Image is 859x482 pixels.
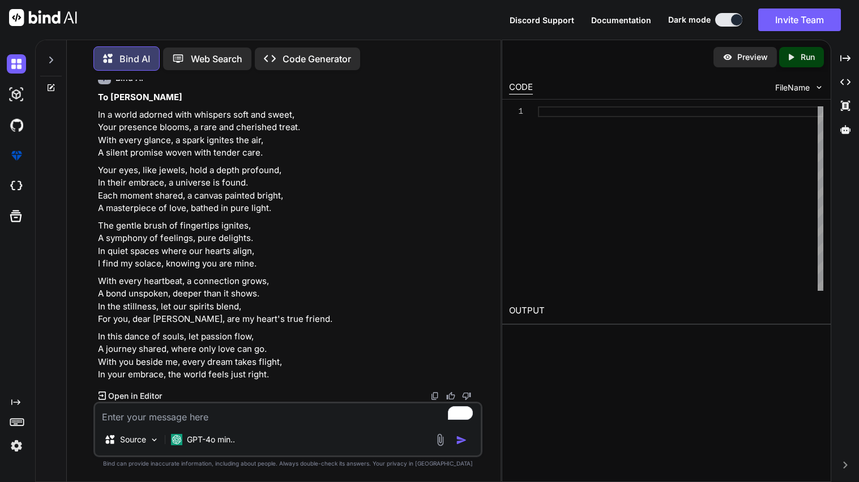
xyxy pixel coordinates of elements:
[591,14,651,26] button: Documentation
[456,434,467,446] img: icon
[814,83,824,92] img: chevron down
[510,15,574,25] span: Discord Support
[758,8,841,31] button: Invite Team
[430,391,439,401] img: copy
[7,85,26,104] img: darkAi-studio
[7,54,26,74] img: darkChat
[98,220,480,270] p: The gentle brush of fingertips ignites, A symphony of feelings, pure delights. In quiet spaces wh...
[283,52,351,66] p: Code Generator
[462,391,471,401] img: dislike
[9,9,77,26] img: Bind AI
[98,275,480,326] p: With every heartbeat, a connection grows, A bond unspoken, deeper than it shows. In the stillness...
[7,177,26,196] img: cloudideIcon
[93,459,482,468] p: Bind can provide inaccurate information, including about people. Always double-check its answers....
[120,434,146,445] p: Source
[7,115,26,135] img: githubDark
[775,82,810,93] span: FileName
[510,14,574,26] button: Discord Support
[98,92,182,102] strong: To [PERSON_NAME]
[7,146,26,165] img: premium
[434,433,447,446] img: attachment
[668,14,711,25] span: Dark mode
[7,436,26,455] img: settings
[98,330,480,381] p: In this dance of souls, let passion flow, A journey shared, where only love can go. With you besi...
[98,164,480,215] p: Your eyes, like jewels, hold a depth profound, In their embrace, a universe is found. Each moment...
[502,298,831,324] h2: OUTPUT
[108,390,162,402] p: Open in Editor
[191,52,242,66] p: Web Search
[119,52,150,66] p: Bind AI
[801,51,815,63] p: Run
[187,434,235,445] p: GPT-4o min..
[591,15,651,25] span: Documentation
[446,391,455,401] img: like
[98,109,480,160] p: In a world adorned with whispers soft and sweet, Your presence blooms, a rare and cherished treat...
[723,52,733,62] img: preview
[171,434,182,445] img: GPT-4o mini
[509,81,533,94] div: CODE
[149,435,159,445] img: Pick Models
[509,106,523,117] div: 1
[95,403,481,424] textarea: To enrich screen reader interactions, please activate Accessibility in Grammarly extension settings
[737,51,768,63] p: Preview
